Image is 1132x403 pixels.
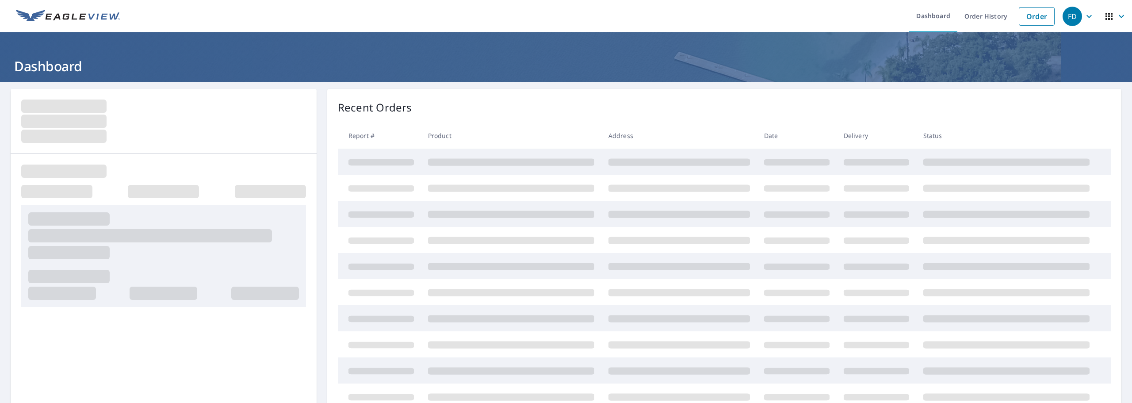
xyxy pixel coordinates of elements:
[837,123,916,149] th: Delivery
[757,123,837,149] th: Date
[421,123,601,149] th: Product
[916,123,1097,149] th: Status
[1019,7,1055,26] a: Order
[16,10,120,23] img: EV Logo
[601,123,757,149] th: Address
[338,123,421,149] th: Report #
[11,57,1121,75] h1: Dashboard
[1063,7,1082,26] div: FD
[338,100,412,115] p: Recent Orders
